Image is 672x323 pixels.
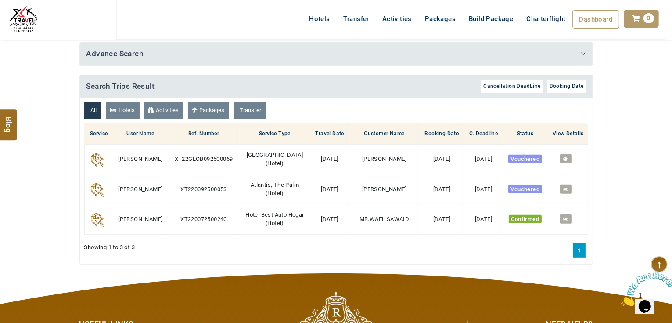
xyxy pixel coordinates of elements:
span: [DATE] [321,216,338,222]
span: Blog [3,116,14,123]
a: Transfer [337,10,376,28]
th: Travel Date [309,123,348,145]
span: Charterflight [526,15,565,23]
th: Service Type [238,123,309,145]
span: XT22GLOB092500069 [175,156,233,162]
a: Hotels [106,102,140,119]
span: [PERSON_NAME] [118,156,162,162]
th: Booking Date [418,123,463,145]
h4: Search Trips Result [80,75,593,98]
a: 0 [624,10,659,28]
th: Service [84,123,111,145]
th: Customer Name [348,123,418,145]
span: [DATE] [433,216,450,222]
span: Booking Date [550,83,584,89]
a: Packages [418,10,462,28]
span: [DATE] [433,186,450,192]
a: Hotels [302,10,336,28]
a: 1 [573,243,585,258]
th: Status [502,123,546,145]
span: [DATE] [475,156,492,162]
a: Charterflight [520,10,572,28]
span: [PERSON_NAME] [362,156,406,162]
th: C. Deadline [463,123,502,145]
a: Build Package [462,10,520,28]
span: [DATE] [475,216,492,222]
span: [DATE] [433,156,450,162]
span: Vouchered [508,185,543,193]
img: The Royal Line Holidays [7,4,40,37]
span: XT220072500240 [180,216,227,222]
span: Hotel [267,220,281,226]
a: Activities [376,10,418,28]
iframe: chat widget [618,268,672,310]
span: [PERSON_NAME] [118,186,162,192]
th: View Details [546,123,588,145]
td: ( ) [238,145,309,174]
span: Atlantis, The Palm [251,181,299,188]
span: 1 [4,4,7,11]
a: All [84,102,101,119]
span: MR.WAEL SAWAID [359,216,410,222]
span: Hotel Best Auto Hogar [245,211,304,218]
span: Showing 1 to 3 of 3 [84,243,135,252]
span: 0 [643,13,654,23]
span: [PERSON_NAME] [362,186,406,192]
span: Cancellation DeadLine [483,83,540,89]
a: Activities [144,102,183,119]
span: [PERSON_NAME] [118,216,162,222]
a: Transfer [234,102,266,119]
span: XT220092500053 [180,186,227,192]
img: Chat attention grabber [4,4,58,38]
span: [DATE] [321,186,338,192]
td: ( ) [238,204,309,234]
th: User Name [111,123,167,145]
a: Packages [188,102,229,119]
th: Ref. Number [167,123,238,145]
span: Confirmed [509,215,542,223]
td: ( ) [238,174,309,204]
span: Hotel [267,160,281,167]
span: [DATE] [321,156,338,162]
span: Vouchered [508,155,543,163]
span: Hotel [267,190,281,196]
span: [DATE] [475,186,492,192]
span: Dashboard [579,15,613,23]
span: [GEOGRAPHIC_DATA] [247,152,303,158]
